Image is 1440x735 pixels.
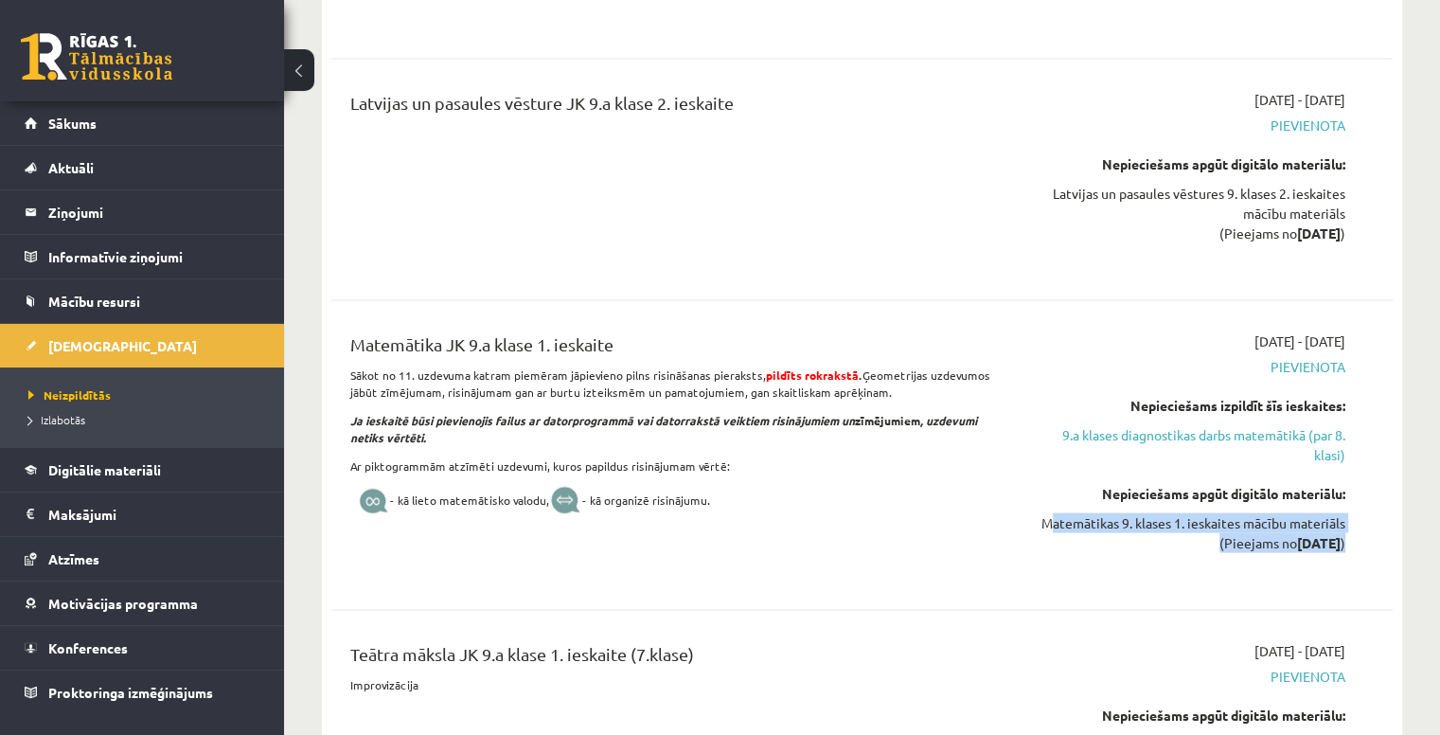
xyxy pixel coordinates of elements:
[1033,425,1345,465] a: 9.a klases diagnostikas darbs matemātikā (par 8. klasi)
[350,332,1004,367] div: Matemātika JK 9.a klase 1. ieskaite
[1033,484,1345,504] div: Nepieciešams apgūt digitālo materiālu:
[28,411,265,428] a: Izlabotās
[48,115,97,132] span: Sākums
[28,386,265,403] a: Neizpildītās
[350,90,1004,125] div: Latvijas un pasaules vēsture JK 9.a klase 2. ieskaite
[48,190,260,234] legend: Ziņojumi
[48,235,260,278] legend: Informatīvie ziņojumi
[21,33,172,81] a: Rīgas 1. Tālmācības vidusskola
[350,641,1004,676] div: Teātra māksla JK 9.a klase 1. ieskaite (7.klase)
[549,487,582,517] img: nlxdclX5TJEpSUOp6sKb4sy0LYPK9xgpm2rkqevz+KDjWcWUyrI+Z9y9v0FcvZ6Wm++UNcAAAAASUVORK5CYII=
[766,367,862,383] strong: .
[25,448,260,492] a: Digitālie materiāli
[48,461,161,478] span: Digitālie materiāli
[25,582,260,625] a: Motivācijas programma
[1297,224,1341,242] strong: [DATE]
[25,537,260,581] a: Atzīmes
[350,367,1004,401] p: Sākot no 11. uzdevuma katram piemēram jāpievieno pilns risināšanas pieraksts, Ģeometrijas uzdevum...
[350,676,1004,693] p: Improvizācija
[48,159,94,176] span: Aktuāli
[25,235,260,278] a: Informatīvie ziņojumi
[1254,641,1345,661] span: [DATE] - [DATE]
[1033,667,1345,687] span: Pievienota
[350,486,1004,519] p: - kā lieto matemātisko valodu, - kā organizē risinājumu.
[766,367,859,383] span: pildīts rokrakstā
[25,146,260,189] a: Aktuāli
[25,493,260,536] a: Maksājumi
[25,101,260,145] a: Sākums
[48,337,197,354] span: [DEMOGRAPHIC_DATA]
[1033,396,1345,416] div: Nepieciešams izpildīt šīs ieskaites:
[48,639,128,656] span: Konferences
[28,412,85,427] span: Izlabotās
[350,413,977,445] b: zīmējumiem
[1033,706,1345,726] div: Nepieciešams apgūt digitālo materiālu:
[28,387,111,403] span: Neizpildītās
[1033,184,1345,243] div: Latvijas un pasaules vēstures 9. klases 2. ieskaites mācību materiāls (Pieejams no )
[48,493,260,536] legend: Maksājumi
[1254,90,1345,110] span: [DATE] - [DATE]
[25,190,260,234] a: Ziņojumi
[350,457,1004,475] p: Ar piktogrammām atzīmēti uzdevumi, kuros papildus risinājumam vērtē:
[48,550,99,567] span: Atzīmes
[48,595,198,612] span: Motivācijas programma
[1033,116,1345,135] span: Pievienota
[350,413,977,445] i: , uzdevumi netiks vērtēti.
[25,324,260,367] a: [DEMOGRAPHIC_DATA]
[25,626,260,670] a: Konferences
[1254,332,1345,351] span: [DATE] - [DATE]
[1033,357,1345,377] span: Pievienota
[25,671,260,714] a: Proktoringa izmēģinājums
[1033,154,1345,174] div: Nepieciešams apgūt digitālo materiālu:
[25,279,260,323] a: Mācību resursi
[350,413,855,428] i: Ja ieskaitē būsi pievienojis failus ar datorprogrammā vai datorrakstā veiktiem risinājumiem un
[48,684,213,701] span: Proktoringa izmēģinājums
[1033,513,1345,553] div: Matemātikas 9. klases 1. ieskaites mācību materiāls (Pieejams no )
[48,293,140,310] span: Mācību resursi
[356,486,390,519] img: A1x9P9OIUn3nQAAAABJRU5ErkJggg==
[1297,534,1341,551] strong: [DATE]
